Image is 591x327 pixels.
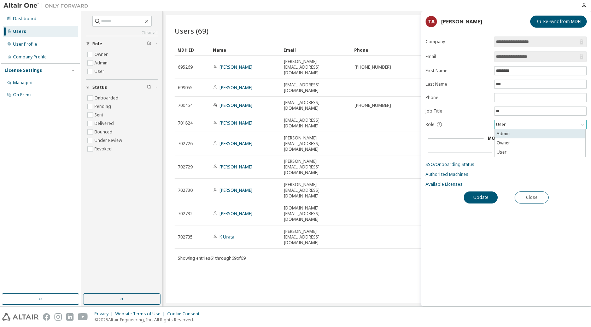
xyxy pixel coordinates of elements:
span: [PERSON_NAME][EMAIL_ADDRESS][DOMAIN_NAME] [284,182,348,199]
div: User [495,120,586,129]
label: Bounced [94,128,114,136]
span: 702726 [178,141,193,147]
a: [PERSON_NAME] [220,64,252,70]
label: Onboarded [94,94,120,102]
button: Role [86,36,158,52]
li: Admin [495,129,585,138]
div: License Settings [5,68,42,73]
label: First Name [426,68,490,74]
label: Pending [94,102,112,111]
span: [PERSON_NAME][EMAIL_ADDRESS][DOMAIN_NAME] [284,229,348,246]
li: Owner [495,138,585,148]
div: Email [283,44,349,56]
img: altair_logo.svg [2,313,39,321]
a: K Urata [220,234,234,240]
label: Job Title [426,108,490,114]
div: On Prem [13,92,31,98]
img: facebook.svg [43,313,50,321]
button: Update [464,191,498,203]
span: Status [92,85,107,90]
label: Phone [426,95,490,101]
span: [EMAIL_ADDRESS][DOMAIN_NAME] [284,82,348,93]
img: linkedin.svg [66,313,74,321]
a: [PERSON_NAME] [220,140,252,147]
div: Users [13,29,26,34]
label: Email [426,54,490,59]
span: [EMAIL_ADDRESS][DOMAIN_NAME] [284,117,348,129]
span: 702732 [178,211,193,217]
div: Name [213,44,278,56]
button: Status [86,80,158,95]
a: [PERSON_NAME] [220,102,252,108]
img: instagram.svg [54,313,62,321]
span: Role [92,41,102,47]
button: Close [515,191,549,203]
a: [PERSON_NAME] [220,85,252,91]
div: Managed [13,80,33,86]
span: Clear filter [147,41,151,47]
a: [PERSON_NAME] [220,120,252,126]
a: [PERSON_NAME] [220,187,252,193]
label: Last Name [426,81,490,87]
label: Revoked [94,145,113,153]
a: [PERSON_NAME] [220,211,252,217]
div: Phone [354,44,419,56]
a: SSO/Onboarding Status [426,162,587,167]
span: 701824 [178,120,193,126]
li: User [495,148,585,157]
img: youtube.svg [78,313,88,321]
span: [DOMAIN_NAME][EMAIL_ADDRESS][DOMAIN_NAME] [284,205,348,222]
label: User [94,67,106,76]
label: Delivered [94,119,115,128]
span: 702729 [178,164,193,170]
a: Authorized Machines [426,172,587,177]
span: 695269 [178,64,193,70]
p: © 2025 Altair Engineering, Inc. All Rights Reserved. [94,317,204,323]
a: Clear all [86,30,158,36]
div: Dashboard [13,16,36,22]
span: Users (69) [175,26,209,36]
label: Sent [94,111,105,119]
a: Available Licenses [426,182,587,187]
span: [EMAIL_ADDRESS][DOMAIN_NAME] [284,100,348,111]
label: Owner [94,50,109,59]
label: Company [426,39,490,45]
span: [PHONE_NUMBER] [355,103,391,108]
button: Re-Sync from MDH [530,16,587,28]
div: Privacy [94,311,115,317]
span: [PERSON_NAME][EMAIL_ADDRESS][DOMAIN_NAME] [284,59,348,76]
div: User Profile [13,41,37,47]
span: 699055 [178,85,193,91]
span: Clear filter [147,85,151,90]
div: [PERSON_NAME] [441,19,482,24]
span: Showing entries 61 through 69 of 69 [178,255,246,261]
label: Under Review [94,136,123,145]
span: 702730 [178,188,193,193]
div: Company Profile [13,54,47,60]
div: Website Terms of Use [115,311,167,317]
span: [PERSON_NAME][EMAIL_ADDRESS][DOMAIN_NAME] [284,159,348,176]
div: User [495,121,507,128]
span: [PERSON_NAME][EMAIL_ADDRESS][DOMAIN_NAME] [284,135,348,152]
div: MDH ID [177,44,207,56]
span: More Details [488,135,520,141]
span: [PHONE_NUMBER] [355,64,391,70]
span: 700454 [178,103,193,108]
span: 702735 [178,234,193,240]
label: Admin [94,59,109,67]
span: Role [426,122,434,127]
div: Cookie Consent [167,311,204,317]
a: [PERSON_NAME] [220,164,252,170]
img: Altair One [4,2,92,9]
div: TA [426,16,437,27]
